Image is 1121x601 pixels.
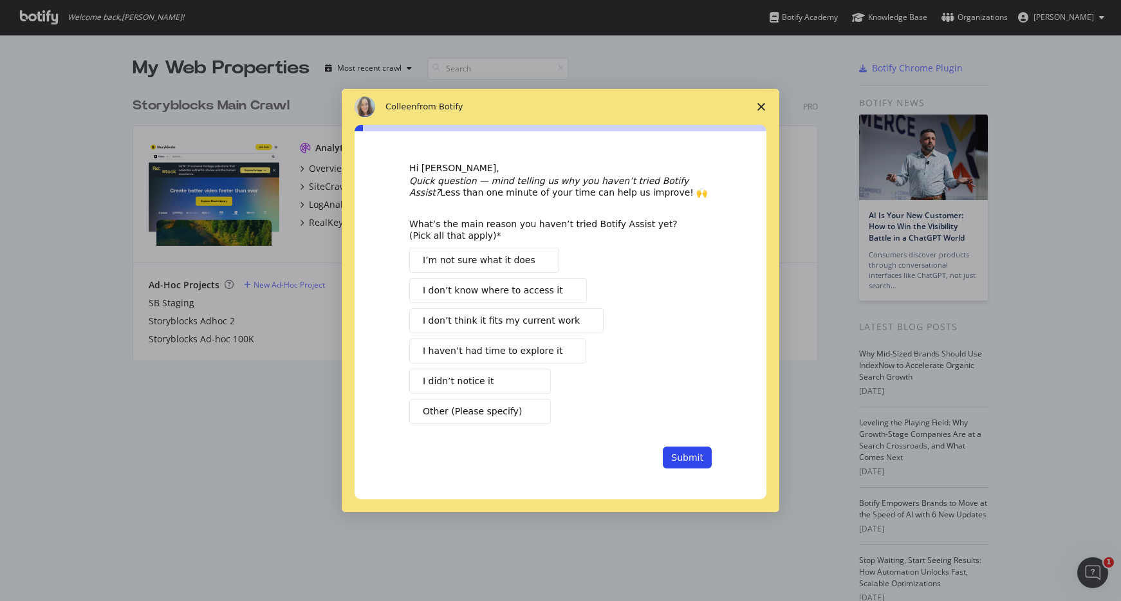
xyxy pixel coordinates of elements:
div: What’s the main reason you haven’t tried Botify Assist yet? (Pick all that apply) [409,218,692,241]
button: Submit [663,447,712,468]
span: I didn’t notice it [423,374,494,388]
span: Close survey [743,89,779,125]
span: I haven’t had time to explore it [423,344,562,358]
button: I don’t think it fits my current work [409,308,604,333]
button: I didn’t notice it [409,369,551,394]
button: I’m not sure what it does [409,248,559,273]
span: I’m not sure what it does [423,254,535,267]
button: I don’t know where to access it [409,278,587,303]
div: Hi [PERSON_NAME], [409,162,712,175]
span: from Botify [417,102,463,111]
span: Colleen [385,102,417,111]
button: Other (Please specify) [409,399,551,424]
span: Other (Please specify) [423,405,522,418]
button: I haven’t had time to explore it [409,338,586,364]
span: I don’t think it fits my current work [423,314,580,328]
div: Less than one minute of your time can help us improve! 🙌 [409,175,712,198]
span: I don’t know where to access it [423,284,563,297]
img: Profile image for Colleen [355,97,375,117]
i: Quick question — mind telling us why you haven’t tried Botify Assist? [409,176,689,198]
